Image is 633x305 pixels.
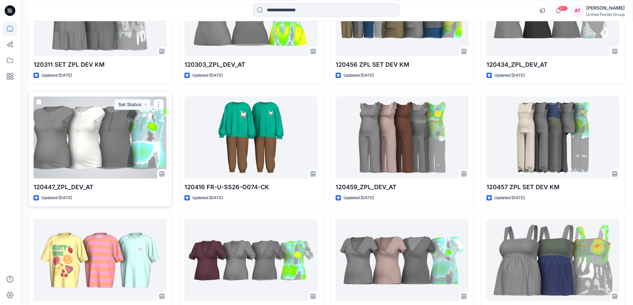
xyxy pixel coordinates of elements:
a: 120401 FR-G-SS26-D071-CK [34,219,166,301]
div: [PERSON_NAME] [586,4,625,12]
div: United Textile Group [586,12,625,17]
a: 120455_ZPL_DEV_AT [336,219,469,301]
p: Updated [DATE] [494,194,525,201]
span: 99+ [558,6,568,11]
p: Updated [DATE] [344,194,374,201]
div: AT [572,5,583,17]
a: 120458 ZPL DEV KM [184,219,317,301]
p: 120416 FR-U-SS26-O074-CK [184,183,317,192]
p: Updated [DATE] [42,194,72,201]
p: 120456 ZPL SET DEV KM [336,60,469,69]
p: 120303_ZPL_DEV_AT [184,60,317,69]
p: 120434_ZPL_DEV_AT [486,60,619,69]
a: 120416 FR-U-SS26-O074-CK [184,97,317,179]
a: 120459_ZPL_DEV_AT [336,97,469,179]
p: Updated [DATE] [494,72,525,79]
p: 120447_ZPL_DEV_AT [34,183,166,192]
p: 120459_ZPL_DEV_AT [336,183,469,192]
p: Updated [DATE] [192,72,223,79]
p: 120457 ZPL SET DEV KM [486,183,619,192]
p: Updated [DATE] [42,72,72,79]
a: 120447_ZPL_DEV_AT [34,97,166,179]
p: Updated [DATE] [344,72,374,79]
p: Updated [DATE] [192,194,223,201]
a: 120450 ZPL DEV KM [486,219,619,301]
p: 120311 SET ZPL DEV KM [34,60,166,69]
a: 120457 ZPL SET DEV KM [486,97,619,179]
